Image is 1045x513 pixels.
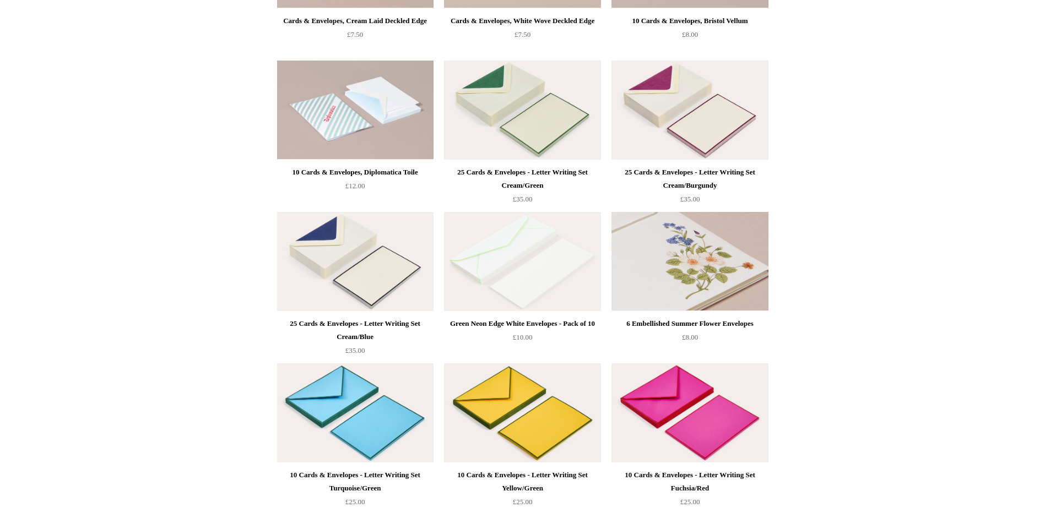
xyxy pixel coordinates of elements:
[444,61,600,160] img: 25 Cards & Envelopes - Letter Writing Set Cream/Green
[611,317,768,362] a: 6 Embellished Summer Flower Envelopes £8.00
[277,61,434,160] a: 10 Cards & Envelopes, Diplomatica Toile 10 Cards & Envelopes, Diplomatica Toile
[444,363,600,462] img: 10 Cards & Envelopes - Letter Writing Set Yellow/Green
[611,212,768,311] img: 6 Embellished Summer Flower Envelopes
[444,212,600,311] a: Green Neon Edge White Envelopes - Pack of 10 Green Neon Edge White Envelopes - Pack of 10
[277,363,434,462] a: 10 Cards & Envelopes - Letter Writing Set Turquoise/Green 10 Cards & Envelopes - Letter Writing S...
[280,14,431,28] div: Cards & Envelopes, Cream Laid Deckled Edge
[611,212,768,311] a: 6 Embellished Summer Flower Envelopes 6 Embellished Summer Flower Envelopes
[444,363,600,462] a: 10 Cards & Envelopes - Letter Writing Set Yellow/Green 10 Cards & Envelopes - Letter Writing Set ...
[280,166,431,179] div: 10 Cards & Envelopes, Diplomatica Toile
[682,333,698,341] span: £8.00
[444,317,600,362] a: Green Neon Edge White Envelopes - Pack of 10 £10.00
[277,166,434,211] a: 10 Cards & Envelopes, Diplomatica Toile £12.00
[277,363,434,462] img: 10 Cards & Envelopes - Letter Writing Set Turquoise/Green
[345,346,365,354] span: £35.00
[447,468,598,495] div: 10 Cards & Envelopes - Letter Writing Set Yellow/Green
[682,30,698,39] span: £8.00
[347,30,363,39] span: £7.50
[447,14,598,28] div: Cards & Envelopes, White Wove Deckled Edge
[444,61,600,160] a: 25 Cards & Envelopes - Letter Writing Set Cream/Green 25 Cards & Envelopes - Letter Writing Set C...
[444,14,600,59] a: Cards & Envelopes, White Wove Deckled Edge £7.50
[614,14,765,28] div: 10 Cards & Envelopes, Bristol Vellum
[513,195,533,203] span: £35.00
[345,498,365,506] span: £25.00
[277,317,434,362] a: 25 Cards & Envelopes - Letter Writing Set Cream/Blue £35.00
[277,212,434,311] a: 25 Cards & Envelopes - Letter Writing Set Cream/Blue 25 Cards & Envelopes - Letter Writing Set Cr...
[277,212,434,311] img: 25 Cards & Envelopes - Letter Writing Set Cream/Blue
[513,498,533,506] span: £25.00
[280,468,431,495] div: 10 Cards & Envelopes - Letter Writing Set Turquoise/Green
[515,30,530,39] span: £7.50
[611,363,768,462] img: 10 Cards & Envelopes - Letter Writing Set Fuchsia/Red
[345,182,365,190] span: £12.00
[680,195,700,203] span: £35.00
[614,468,765,495] div: 10 Cards & Envelopes - Letter Writing Set Fuchsia/Red
[277,61,434,160] img: 10 Cards & Envelopes, Diplomatica Toile
[447,166,598,192] div: 25 Cards & Envelopes - Letter Writing Set Cream/Green
[614,317,765,330] div: 6 Embellished Summer Flower Envelopes
[277,14,434,59] a: Cards & Envelopes, Cream Laid Deckled Edge £7.50
[680,498,700,506] span: £25.00
[280,317,431,343] div: 25 Cards & Envelopes - Letter Writing Set Cream/Blue
[611,363,768,462] a: 10 Cards & Envelopes - Letter Writing Set Fuchsia/Red 10 Cards & Envelopes - Letter Writing Set F...
[444,166,600,211] a: 25 Cards & Envelopes - Letter Writing Set Cream/Green £35.00
[611,14,768,59] a: 10 Cards & Envelopes, Bristol Vellum £8.00
[447,317,598,330] div: Green Neon Edge White Envelopes - Pack of 10
[513,333,533,341] span: £10.00
[614,166,765,192] div: 25 Cards & Envelopes - Letter Writing Set Cream/Burgundy
[611,166,768,211] a: 25 Cards & Envelopes - Letter Writing Set Cream/Burgundy £35.00
[444,212,600,311] img: Green Neon Edge White Envelopes - Pack of 10
[611,61,768,160] a: 25 Cards & Envelopes - Letter Writing Set Cream/Burgundy 25 Cards & Envelopes - Letter Writing Se...
[611,61,768,160] img: 25 Cards & Envelopes - Letter Writing Set Cream/Burgundy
